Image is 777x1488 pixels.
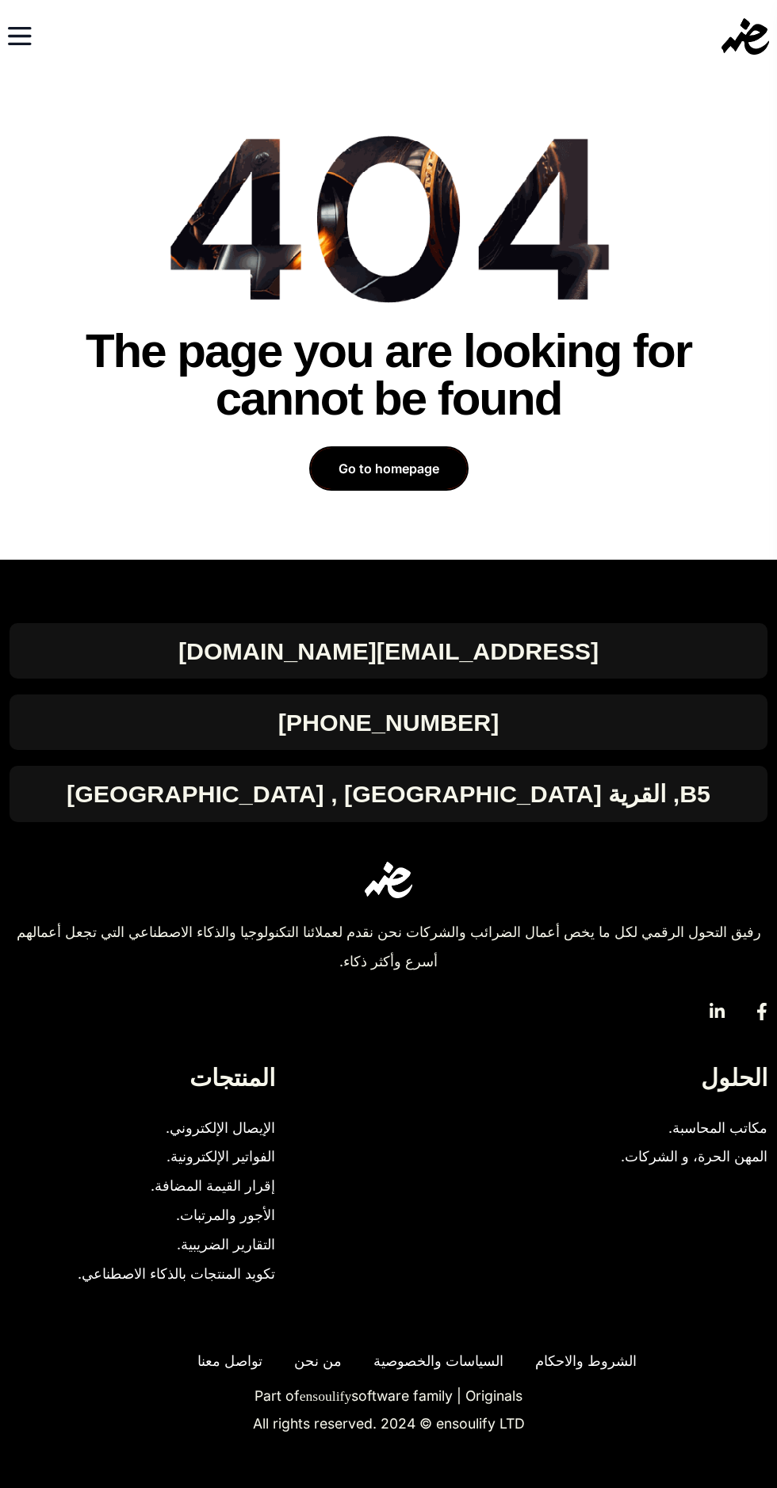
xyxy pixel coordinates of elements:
span: الفواتير الإلكترونية. [166,1142,275,1172]
a: تواصل معنا [189,1347,262,1376]
a: [EMAIL_ADDRESS][DOMAIN_NAME] [178,639,599,663]
a: الشروط والاحكام [527,1347,637,1376]
button: Toggle navigation [8,14,32,58]
p: Part of software family | Originals [8,1389,769,1404]
img: eDariba [365,862,412,898]
h4: الحلول [502,1065,767,1089]
a: Go to homepage [309,446,469,491]
a: التقارير الضريبية. [78,1230,275,1260]
span: الأجور والمرتبات. [176,1201,275,1230]
a: [PHONE_NUMBER] [278,710,499,734]
a: المهن الحرة، و الشركات. [613,1142,767,1172]
h4: B5, القرية [GEOGRAPHIC_DATA] , [GEOGRAPHIC_DATA] [10,782,767,805]
span: إقرار القيمة المضافة. [151,1172,275,1201]
a: الأجور والمرتبات. [78,1201,275,1230]
span: الإيصال الإلكتروني. [166,1114,275,1143]
a: مكاتب المحاسبة. [613,1114,767,1143]
p: All rights reserved. 2024 © ensoulify LTD [8,1417,769,1431]
div: رفيق التحول الرقمي لكل ما يخص أعمال الضرائب والشركات نحن نقدم لعملائنا التكنولوجيا والذكاء الاصطن... [10,918,767,977]
a: إقرار القيمة المضافة. [78,1172,275,1201]
h2: The page you are looking for cannot be found [10,327,767,423]
span: التقارير الضريبية. [177,1230,275,1260]
span: مكاتب المحاسبة. [660,1114,767,1143]
a: الفواتير الإلكترونية. [78,1142,275,1172]
a: من نحن [286,1347,342,1376]
a: السياسات والخصوصية [366,1347,503,1376]
img: eDariba [721,18,769,55]
a: الإيصال الإلكتروني. [78,1114,275,1143]
span: Go to homepage [339,462,439,475]
a: ensoulify [300,1390,351,1404]
h4: المنتجات [10,1065,275,1089]
a: تكويد المنتجات بالذكاء الاصطناعي. [78,1260,275,1289]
